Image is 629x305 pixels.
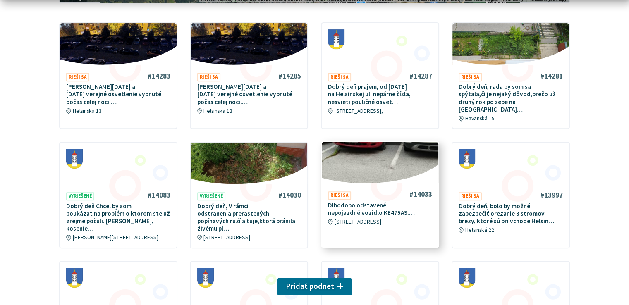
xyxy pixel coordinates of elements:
span: Helsinska 13 [73,107,102,114]
span: [STREET_ADDRESS] [203,234,250,241]
p: [PERSON_NAME][DATE] a [DATE] verejné osvetlenie vypnuté počas celej noci.… [197,83,301,106]
span: [STREET_ADDRESS], [335,107,383,114]
span: [PERSON_NAME][STREET_ADDRESS] [73,234,158,241]
a: #14285 Rieši sa [PERSON_NAME][DATE] a [DATE] verejné osvetlenie vypnuté počas celej noci.… Helsin... [191,23,307,121]
span: Havanská 15 [465,115,495,122]
h4: #14287 [409,72,432,81]
a: #14030 Vyriešené Dobrý deň, V rámci odstranenia prerastených popínavých ruží a tuje,ktorá bránila... [191,143,307,248]
span: Rieši sa [66,73,89,81]
span: Helsinská 22 [465,226,494,234]
span: Rieši sa [328,191,351,200]
button: Pridať podnet [277,278,352,296]
a: #14287 Rieši sa Dobrý deň prajem, od [DATE] na Helsinskej ul. nepárne čísla, nesvieti pouličné os... [322,23,438,121]
h4: #14083 [148,191,170,200]
h4: #14285 [278,72,301,81]
span: Vyriešené [66,192,94,201]
h4: #14281 [540,72,563,81]
span: Rieši sa [197,73,220,81]
h4: #13997 [540,191,563,200]
p: [PERSON_NAME][DATE] a [DATE] verejné osvetlenie vypnuté počas celej noci.… [66,83,170,106]
p: Dobrý deň prajem, od [DATE] na Helsinskej ul. nepárne čísla, nesvieti pouličné osvet… [328,83,432,106]
span: Rieši sa [328,73,351,81]
a: #13997 Rieši sa Dobrý deň, bolo by možné zabezpečiť orezanie 3 stromov - brezy, ktoré sú pri vcho... [452,143,569,240]
span: Rieši sa [459,73,482,81]
span: [STREET_ADDRESS] [335,218,381,225]
p: Dobrý deň, bolo by možné zabezpečiť orezanie 3 stromov - brezy, ktoré sú pri vchode Helsin… [459,203,563,225]
h4: #14033 [409,190,432,199]
a: #14033 Rieši sa Dlhodobo odstavené nepojazdné vozidlo KE475AS.… [STREET_ADDRESS] [322,142,438,232]
p: Dobrý deň, V rámci odstranenia prerastených popínavých ruží a tuje,ktorá bránila živému pl… [197,203,301,233]
a: #14083 Vyriešené Dobrý deň Chcel by som poukázať na problém o ktorom ste už zrejme počuli. [PERSO... [60,143,177,248]
span: Vyriešené [197,192,225,201]
p: Dobrý deň, rada by som sa spýtala,či je nejaký dôvod,prečo už druhý rok po sebe na [GEOGRAPHIC_DA... [459,83,563,113]
span: Pridať podnet [286,281,334,291]
a: #14281 Rieši sa Dobrý deň, rada by som sa spýtala,či je nejaký dôvod,prečo už druhý rok po sebe n... [452,23,569,128]
h4: #14283 [148,72,170,81]
p: Dobrý deň Chcel by som poukázať na problém o ktorom ste už zrejme počuli. [PERSON_NAME], kosenie… [66,203,170,233]
p: Dlhodobo odstavené nepojazdné vozidlo KE475AS.… [328,202,432,217]
a: #14283 Rieši sa [PERSON_NAME][DATE] a [DATE] verejné osvetlenie vypnuté počas celej noci.… Helsin... [60,23,177,121]
span: Rieši sa [459,192,482,201]
h4: #14030 [278,191,301,200]
span: Helsinska 13 [203,107,232,114]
